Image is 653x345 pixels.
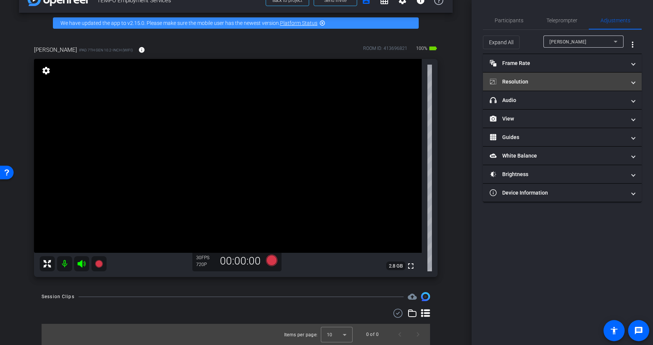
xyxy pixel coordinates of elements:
mat-panel-title: Frame Rate [490,59,626,67]
mat-panel-title: Device Information [490,189,626,197]
mat-panel-title: Brightness [490,170,626,178]
div: ROOM ID: 413696821 [363,45,407,56]
span: [PERSON_NAME] [549,39,586,45]
mat-panel-title: Guides [490,133,626,141]
mat-expansion-panel-header: Frame Rate [483,54,642,72]
mat-icon: fullscreen [406,261,415,271]
span: Teleprompter [546,18,577,23]
mat-icon: info [138,46,145,53]
span: iPad 7th Gen 10.2-inch (WiFi) [79,47,133,53]
div: 00:00:00 [215,255,266,268]
span: 2.8 GB [386,261,405,271]
mat-icon: more_vert [628,40,637,49]
mat-icon: battery_std [429,44,438,53]
mat-panel-title: View [490,115,626,123]
div: 30 [196,255,215,261]
span: [PERSON_NAME] [34,46,77,54]
mat-expansion-panel-header: View [483,110,642,128]
div: Session Clips [42,293,74,300]
span: Participants [495,18,523,23]
span: FPS [201,255,209,260]
a: Platform Status [280,20,317,26]
img: Session clips [421,292,430,301]
mat-expansion-panel-header: Resolution [483,73,642,91]
mat-expansion-panel-header: Guides [483,128,642,146]
div: 720P [196,261,215,268]
mat-expansion-panel-header: White Balance [483,147,642,165]
span: Adjustments [600,18,630,23]
mat-icon: message [634,326,643,335]
mat-icon: cloud_upload [408,292,417,301]
mat-icon: settings [41,66,51,75]
div: 0 of 0 [366,331,379,338]
button: Next page [409,325,427,343]
span: Destinations for your clips [408,292,417,301]
mat-expansion-panel-header: Brightness [483,165,642,183]
mat-expansion-panel-header: Device Information [483,184,642,202]
div: We have updated the app to v2.15.0. Please make sure the mobile user has the newest version. [53,17,419,29]
button: More Options for Adjustments Panel [624,36,642,54]
div: Items per page: [284,331,318,339]
span: 100% [415,42,429,54]
button: Previous page [391,325,409,343]
mat-icon: highlight_off [319,20,325,26]
mat-panel-title: White Balance [490,152,626,160]
mat-panel-title: Audio [490,96,626,104]
span: Expand All [489,35,514,50]
mat-icon: accessibility [610,326,619,335]
button: Expand All [483,36,520,49]
mat-panel-title: Resolution [490,78,626,86]
mat-expansion-panel-header: Audio [483,91,642,109]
